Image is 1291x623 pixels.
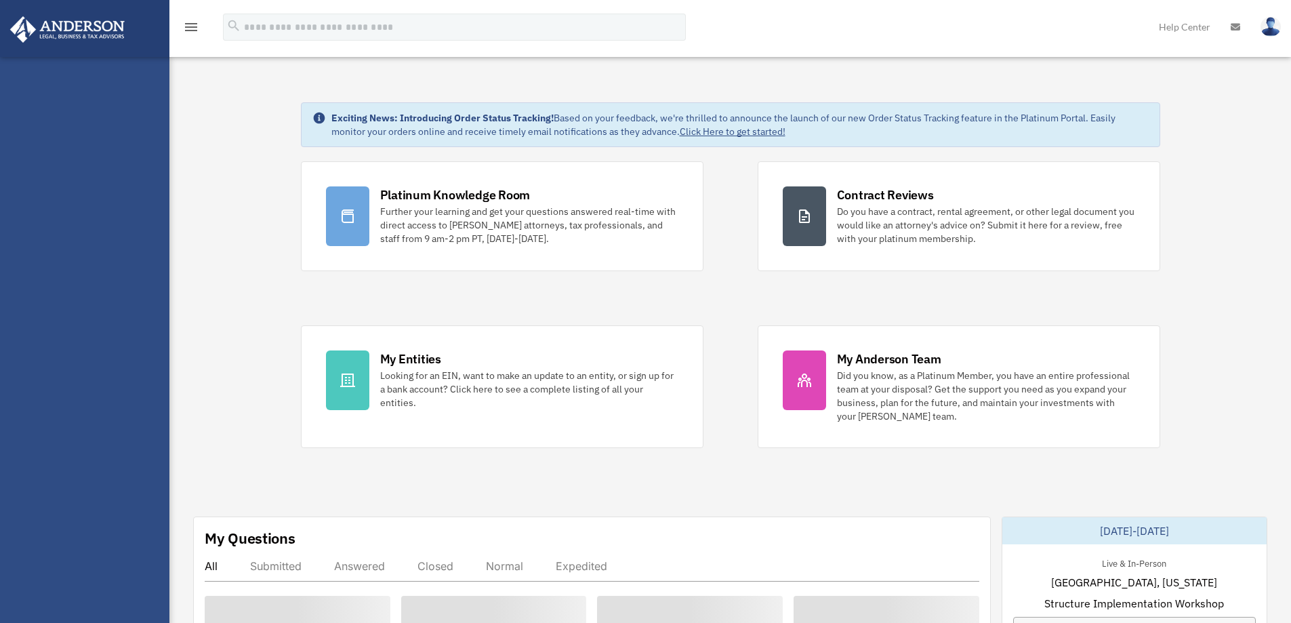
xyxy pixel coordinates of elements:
[758,161,1160,271] a: Contract Reviews Do you have a contract, rental agreement, or other legal document you would like...
[334,559,385,573] div: Answered
[250,559,302,573] div: Submitted
[380,186,531,203] div: Platinum Knowledge Room
[837,369,1135,423] div: Did you know, as a Platinum Member, you have an entire professional team at your disposal? Get th...
[1091,555,1177,569] div: Live & In-Person
[837,205,1135,245] div: Do you have a contract, rental agreement, or other legal document you would like an attorney's ad...
[758,325,1160,448] a: My Anderson Team Did you know, as a Platinum Member, you have an entire professional team at your...
[205,528,295,548] div: My Questions
[380,369,678,409] div: Looking for an EIN, want to make an update to an entity, or sign up for a bank account? Click her...
[486,559,523,573] div: Normal
[417,559,453,573] div: Closed
[301,161,703,271] a: Platinum Knowledge Room Further your learning and get your questions answered real-time with dire...
[6,16,129,43] img: Anderson Advisors Platinum Portal
[1051,574,1217,590] span: [GEOGRAPHIC_DATA], [US_STATE]
[183,24,199,35] a: menu
[1002,517,1267,544] div: [DATE]-[DATE]
[226,18,241,33] i: search
[1261,17,1281,37] img: User Pic
[680,125,785,138] a: Click Here to get started!
[556,559,607,573] div: Expedited
[331,111,1149,138] div: Based on your feedback, we're thrilled to announce the launch of our new Order Status Tracking fe...
[331,112,554,124] strong: Exciting News: Introducing Order Status Tracking!
[837,350,941,367] div: My Anderson Team
[380,205,678,245] div: Further your learning and get your questions answered real-time with direct access to [PERSON_NAM...
[380,350,441,367] div: My Entities
[205,559,218,573] div: All
[1044,595,1224,611] span: Structure Implementation Workshop
[183,19,199,35] i: menu
[837,186,934,203] div: Contract Reviews
[301,325,703,448] a: My Entities Looking for an EIN, want to make an update to an entity, or sign up for a bank accoun...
